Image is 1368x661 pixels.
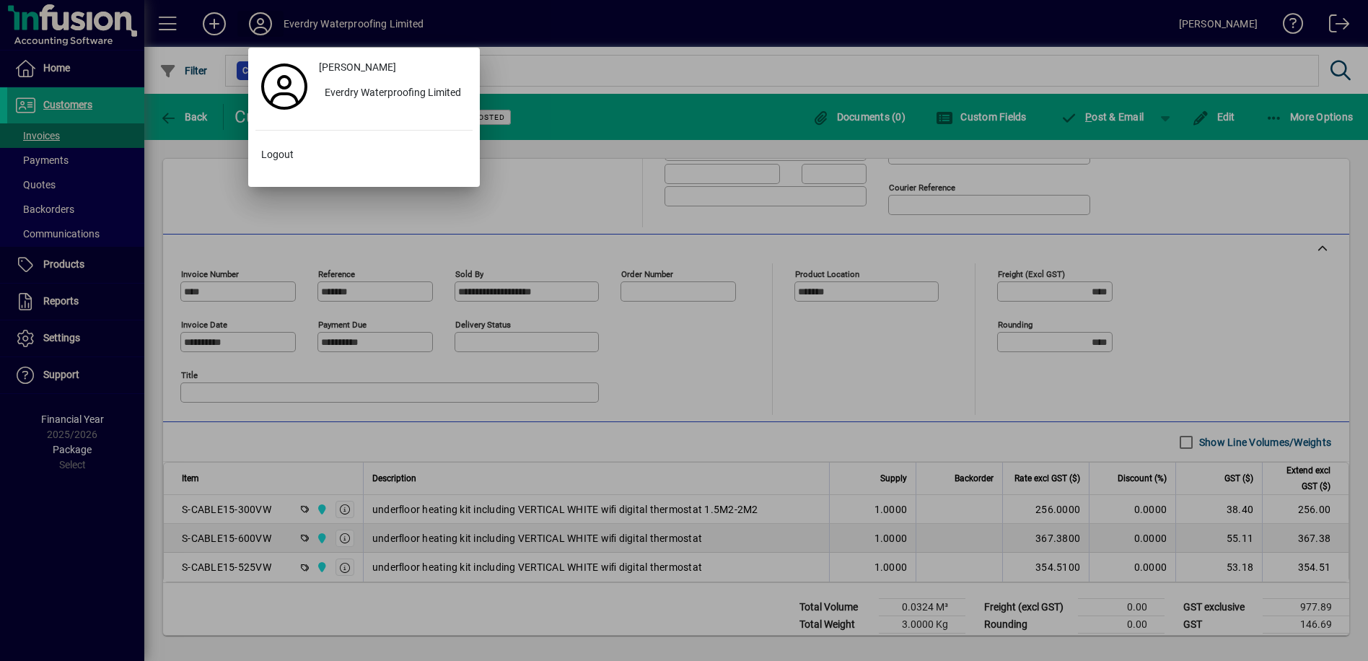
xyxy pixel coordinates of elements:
a: [PERSON_NAME] [313,55,473,81]
button: Everdry Waterproofing Limited [313,81,473,107]
span: [PERSON_NAME] [319,60,396,75]
span: Logout [261,147,294,162]
button: Logout [255,142,473,168]
a: Profile [255,74,313,100]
